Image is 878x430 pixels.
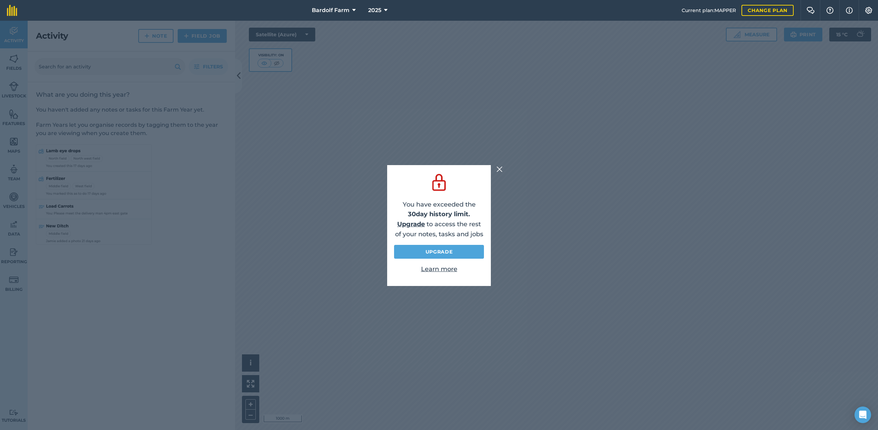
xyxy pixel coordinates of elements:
p: to access the rest of your notes, tasks and jobs [394,219,484,239]
img: fieldmargin Logo [7,5,17,16]
span: Bardolf Farm [312,6,349,15]
img: A cog icon [865,7,873,14]
img: Two speech bubbles overlapping with the left bubble in the forefront [806,7,815,14]
img: svg+xml;base64,PD94bWwgdmVyc2lvbj0iMS4wIiBlbmNvZGluZz0idXRmLTgiPz4KPCEtLSBHZW5lcmF0b3I6IEFkb2JlIE... [429,172,449,193]
strong: 30 day history limit. [408,210,470,218]
p: You have exceeded the [394,200,484,220]
span: 2025 [368,6,381,15]
div: Open Intercom Messenger [854,407,871,423]
span: Current plan : MAPPER [682,7,736,14]
a: Upgrade [397,220,425,228]
img: svg+xml;base64,PHN2ZyB4bWxucz0iaHR0cDovL3d3dy53My5vcmcvMjAwMC9zdmciIHdpZHRoPSIxNyIgaGVpZ2h0PSIxNy... [846,6,853,15]
img: svg+xml;base64,PHN2ZyB4bWxucz0iaHR0cDovL3d3dy53My5vcmcvMjAwMC9zdmciIHdpZHRoPSIyMiIgaGVpZ2h0PSIzMC... [496,165,503,173]
a: Upgrade [394,245,484,259]
img: A question mark icon [826,7,834,14]
a: Change plan [741,5,794,16]
a: Learn more [421,265,457,273]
